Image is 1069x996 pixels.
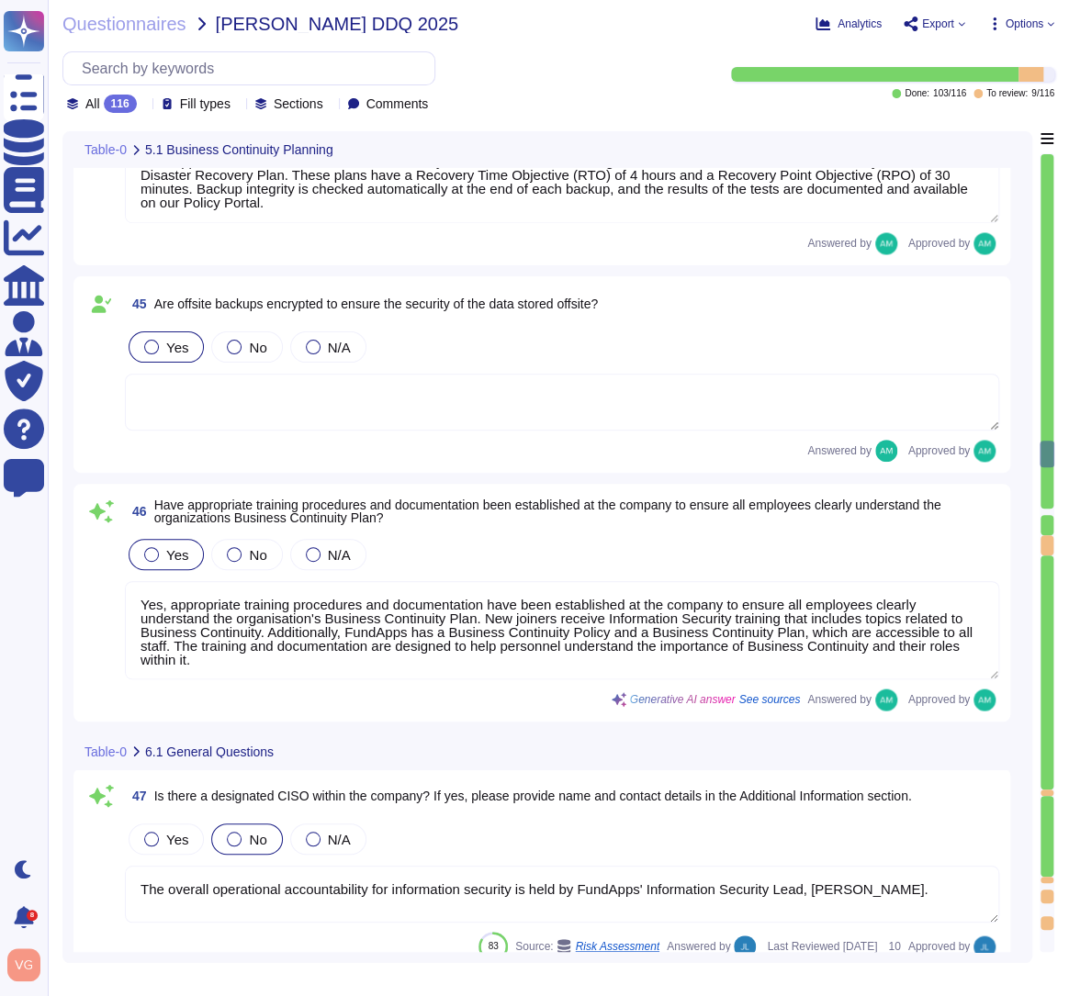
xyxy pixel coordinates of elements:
[973,232,996,254] img: user
[328,340,351,355] span: N/A
[973,440,996,462] img: user
[125,866,999,923] textarea: The overall operational accountability for information security is held by FundApps' Information ...
[807,694,871,705] span: Answered by
[274,97,323,110] span: Sections
[630,694,736,705] span: Generative AI answer
[667,941,730,952] span: Answered by
[125,581,999,679] textarea: Yes, appropriate training procedures and documentation have been established at the company to en...
[973,688,996,711] img: user
[73,52,434,84] input: Search by keywords
[145,143,333,156] span: 5.1 Business Continuity Planning
[767,941,877,952] span: Last Reviewed [DATE]
[875,688,897,711] img: user
[104,95,137,113] div: 116
[328,547,351,563] span: N/A
[838,18,882,29] span: Analytics
[249,547,266,563] span: No
[62,15,186,33] span: Questionnaires
[249,832,266,847] span: No
[84,744,127,757] span: Table-0
[489,941,499,951] span: 83
[125,139,999,223] textarea: FundApps conducts an annual Disaster Recovery Test, which includes testing the effectiveness of i...
[875,232,897,254] img: user
[905,89,929,98] span: Done:
[515,939,659,954] span: Source:
[816,17,882,31] button: Analytics
[166,832,188,847] span: Yes
[328,832,351,847] span: N/A
[1006,18,1043,29] span: Options
[1031,89,1054,98] span: 9 / 116
[249,340,266,355] span: No
[908,694,970,705] span: Approved by
[366,97,429,110] span: Comments
[84,143,127,156] span: Table-0
[166,340,188,355] span: Yes
[154,789,912,803] span: Is there a designated CISO within the company? If yes, please provide name and contact details in...
[807,238,871,249] span: Answered by
[4,945,53,985] button: user
[180,97,231,110] span: Fill types
[986,89,1028,98] span: To review:
[85,97,100,110] span: All
[7,948,40,981] img: user
[908,238,970,249] span: Approved by
[125,297,147,310] span: 45
[154,297,599,311] span: Are offsite backups encrypted to ensure the security of the data stored offsite?
[884,941,900,952] span: 10
[933,89,966,98] span: 103 / 116
[145,744,274,757] span: 6.1 General Questions
[875,440,897,462] img: user
[807,445,871,456] span: Answered by
[734,935,756,957] img: user
[154,498,941,525] span: Have appropriate training procedures and documentation been established at the company to ensure ...
[739,694,801,705] span: See sources
[216,15,459,33] span: [PERSON_NAME] DDQ 2025
[27,910,38,921] div: 8
[973,935,996,957] img: user
[166,547,188,563] span: Yes
[908,445,970,456] span: Approved by
[908,941,970,952] span: Approved by
[922,18,954,29] span: Export
[125,505,147,518] span: 46
[575,941,659,952] span: Risk Assessment
[125,789,147,802] span: 47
